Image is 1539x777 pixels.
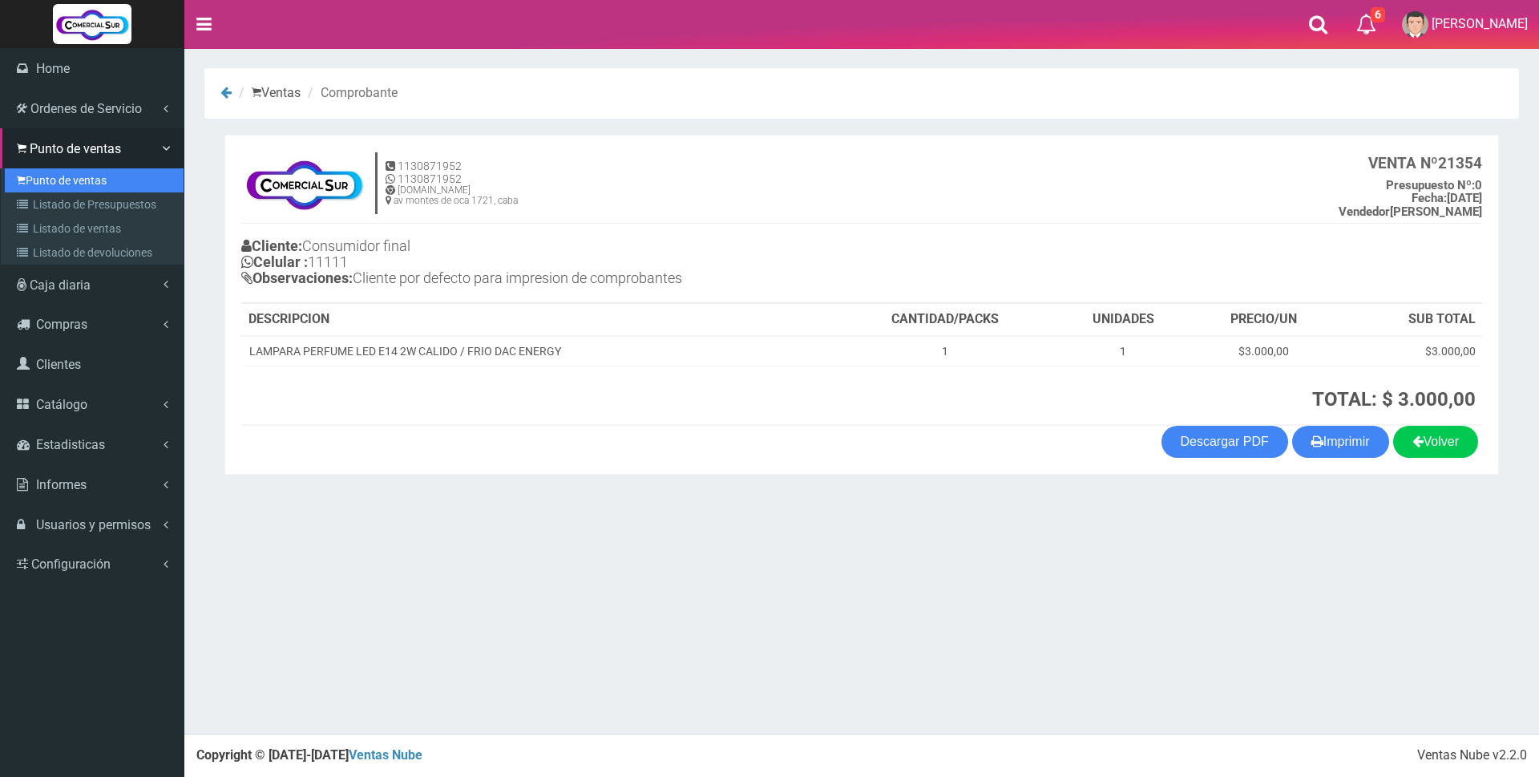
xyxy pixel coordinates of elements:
b: [DATE] [1412,191,1482,205]
strong: Fecha: [1412,191,1447,205]
span: 6 [1371,7,1385,22]
span: Compras [36,317,87,332]
b: [PERSON_NAME] [1339,204,1482,219]
span: Punto de ventas [30,141,121,156]
span: Usuarios y permisos [36,517,151,532]
span: [PERSON_NAME] [1432,16,1528,31]
strong: VENTA Nº [1368,154,1438,172]
a: Listado de devoluciones [5,241,184,265]
li: Comprobante [304,84,398,103]
strong: TOTAL: $ 3.000,00 [1312,388,1476,411]
img: f695dc5f3a855ddc19300c990e0c55a2.jpg [241,152,367,216]
td: LAMPARA PERFUME LED E14 2W CALIDO / FRIO DAC ENERGY [242,336,836,366]
b: Cliente: [241,237,302,254]
h4: Consumidor final 11111 Cliente por defecto para impresion de comprobantes [241,234,862,293]
span: Clientes [36,357,81,372]
b: 0 [1386,178,1482,192]
a: Listado de ventas [5,217,184,241]
li: Ventas [235,84,301,103]
span: Configuración [31,556,111,572]
td: $3.000,00 [1191,336,1336,366]
a: Descargar PDF [1161,426,1288,458]
th: DESCRIPCION [242,304,836,336]
strong: Vendedor [1339,204,1390,219]
th: SUB TOTAL [1336,304,1482,336]
h6: [DOMAIN_NAME] av montes de oca 1721, caba [386,185,518,206]
strong: Copyright © [DATE]-[DATE] [196,747,422,763]
b: Celular : [241,253,308,270]
b: Observaciones: [241,269,353,286]
th: PRECIO/UN [1191,304,1336,336]
span: Home [36,61,70,76]
strong: Presupuesto Nº: [1386,178,1475,192]
b: 21354 [1368,154,1482,172]
a: Punto de ventas [5,168,184,192]
span: Informes [36,477,87,492]
h5: 1130871952 1130871952 [386,160,518,185]
td: 1 [836,336,1056,366]
td: $3.000,00 [1336,336,1482,366]
img: User Image [1402,11,1428,38]
span: Caja diaria [30,277,91,293]
div: Ventas Nube v2.2.0 [1417,747,1527,765]
img: Logo grande [53,4,131,44]
a: Volver [1393,426,1478,458]
span: Catálogo [36,397,87,412]
span: Estadisticas [36,437,105,452]
a: Ventas Nube [349,747,422,763]
span: Ordenes de Servicio [30,101,142,116]
th: CANTIDAD/PACKS [836,304,1056,336]
th: UNIDADES [1055,304,1191,336]
button: Imprimir [1292,426,1389,458]
td: 1 [1055,336,1191,366]
a: Listado de Presupuestos [5,192,184,217]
